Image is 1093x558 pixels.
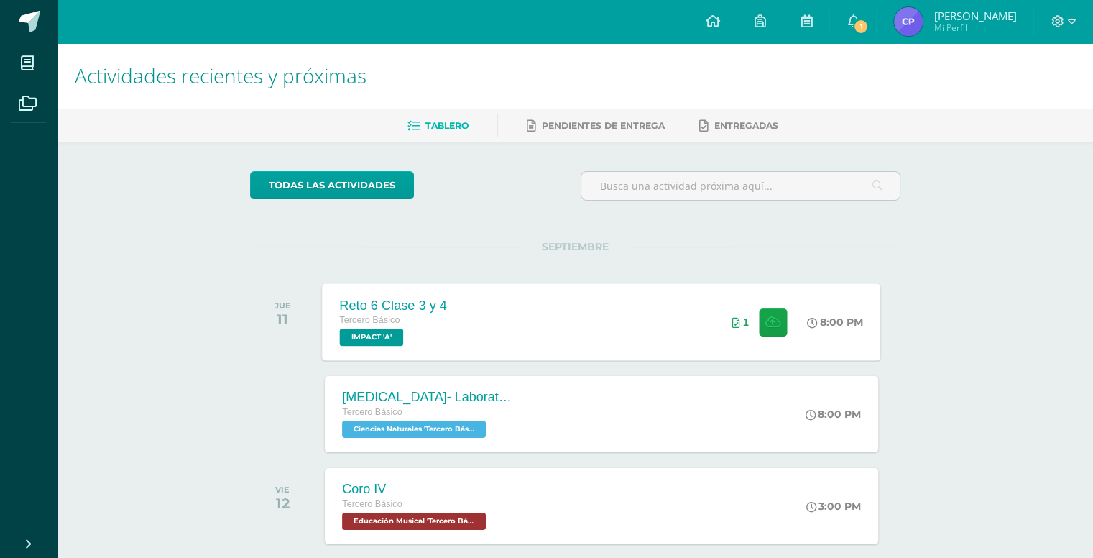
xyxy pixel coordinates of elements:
span: Tercero Básico [340,315,400,325]
div: Reto 6 Clase 3 y 4 [340,298,448,313]
span: Tercero Básico [342,499,402,509]
a: todas las Actividades [250,171,414,199]
span: Tablero [425,120,469,131]
input: Busca una actividad próxima aquí... [581,172,900,200]
span: Actividades recientes y próximas [75,62,366,89]
div: VIE [275,485,290,495]
span: Pendientes de entrega [542,120,665,131]
span: [PERSON_NAME] [933,9,1016,23]
span: Ciencias Naturales 'Tercero Básico A' [342,421,486,438]
div: 12 [275,495,290,512]
div: 3:00 PM [806,500,861,513]
div: [MEDICAL_DATA]- Laboratorio en clase [342,390,515,405]
a: Pendientes de entrega [527,114,665,137]
div: 8:00 PM [806,408,861,421]
span: Educación Musical 'Tercero Básico A' [342,513,486,530]
div: 8:00 PM [808,316,864,329]
span: 1 [743,316,749,328]
span: Entregadas [714,120,778,131]
a: Entregadas [699,114,778,137]
span: 1 [853,19,869,35]
span: Mi Perfil [933,22,1016,34]
div: JUE [275,301,291,311]
a: Tablero [407,114,469,137]
span: SEPTIEMBRE [519,240,632,253]
span: Tercero Básico [342,407,402,417]
div: 11 [275,311,291,328]
div: Archivos entregados [732,316,749,328]
img: 574b71c7c82892ac80f7c46329edda81.png [894,7,923,36]
div: Coro IV [342,482,489,497]
span: IMPACT 'A' [340,329,404,346]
